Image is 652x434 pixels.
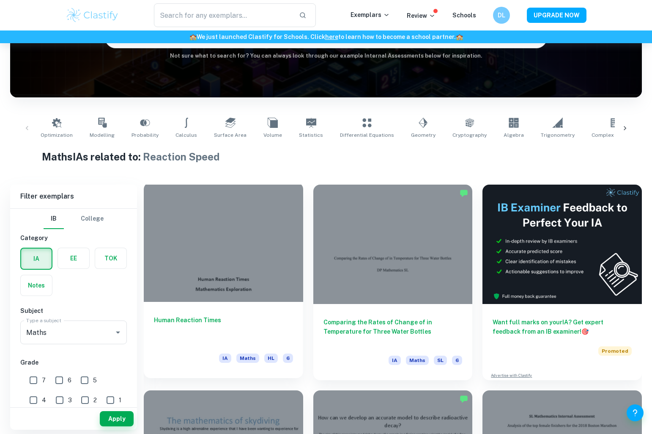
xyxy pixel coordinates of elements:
a: Schools [452,12,476,19]
button: Apply [100,411,134,426]
h6: Filter exemplars [10,185,137,208]
span: HL [264,354,278,363]
h1: Maths IAs related to: [42,149,611,164]
a: Human Reaction TimesIAMathsHL6 [144,185,303,380]
span: Promoted [598,346,632,356]
span: 🏫 [189,33,197,40]
a: Want full marks on yourIA? Get expert feedback from an IB examiner!PromotedAdvertise with Clastify [482,185,642,380]
span: 4 [42,395,46,405]
span: Volume [263,131,282,139]
span: Probability [131,131,159,139]
span: Differential Equations [340,131,394,139]
div: Filter type choice [44,209,104,229]
button: EE [58,248,89,268]
button: Notes [21,275,52,296]
span: 6 [283,354,293,363]
span: 6 [68,376,71,385]
h6: Subject [20,306,127,315]
h6: We just launched Clastify for Schools. Click to learn how to become a school partner. [2,32,650,41]
span: 7 [42,376,46,385]
h6: Category [20,233,127,243]
span: Reaction Speed [143,151,220,163]
p: Exemplars [351,10,390,19]
span: Trigonometry [541,131,575,139]
span: Cryptography [452,131,487,139]
span: 2 [93,395,97,405]
span: Optimization [41,131,73,139]
a: Comparing the Rates of Change of in Temperature for Three Water BottlesIAMathsSL6 [313,185,473,380]
span: 6 [452,356,462,365]
span: Algebra [504,131,524,139]
label: Type a subject [26,317,61,324]
span: 1 [119,395,121,405]
span: SL [434,356,447,365]
span: Modelling [90,131,115,139]
a: here [325,33,338,40]
h6: DL [497,11,507,20]
button: UPGRADE NOW [527,8,586,23]
span: Statistics [299,131,323,139]
span: 5 [93,376,97,385]
a: Advertise with Clastify [491,373,532,379]
input: Search for any exemplars... [154,3,292,27]
img: Thumbnail [482,185,642,304]
img: Marked [460,189,468,197]
span: 🏫 [456,33,463,40]
h6: Human Reaction Times [154,315,293,343]
button: DL [493,7,510,24]
img: Marked [460,395,468,403]
span: Geometry [411,131,436,139]
span: Complex Numbers [592,131,638,139]
h6: Grade [20,358,127,367]
span: 3 [68,395,72,405]
span: 🎯 [581,328,589,335]
span: Surface Area [214,131,247,139]
img: Clastify logo [66,7,119,24]
span: Maths [406,356,429,365]
span: IA [219,354,231,363]
span: IA [389,356,401,365]
button: Open [112,326,124,338]
h6: Want full marks on your IA ? Get expert feedback from an IB examiner! [493,318,632,336]
button: TOK [95,248,126,268]
button: Help and Feedback [627,404,644,421]
button: College [81,209,104,229]
p: Review [407,11,436,20]
span: Calculus [175,131,197,139]
span: Maths [236,354,259,363]
h6: Comparing the Rates of Change of in Temperature for Three Water Bottles [323,318,463,346]
h6: Not sure what to search for? You can always look through our example Internal Assessments below f... [10,52,642,60]
button: IB [44,209,64,229]
button: IA [21,249,52,269]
